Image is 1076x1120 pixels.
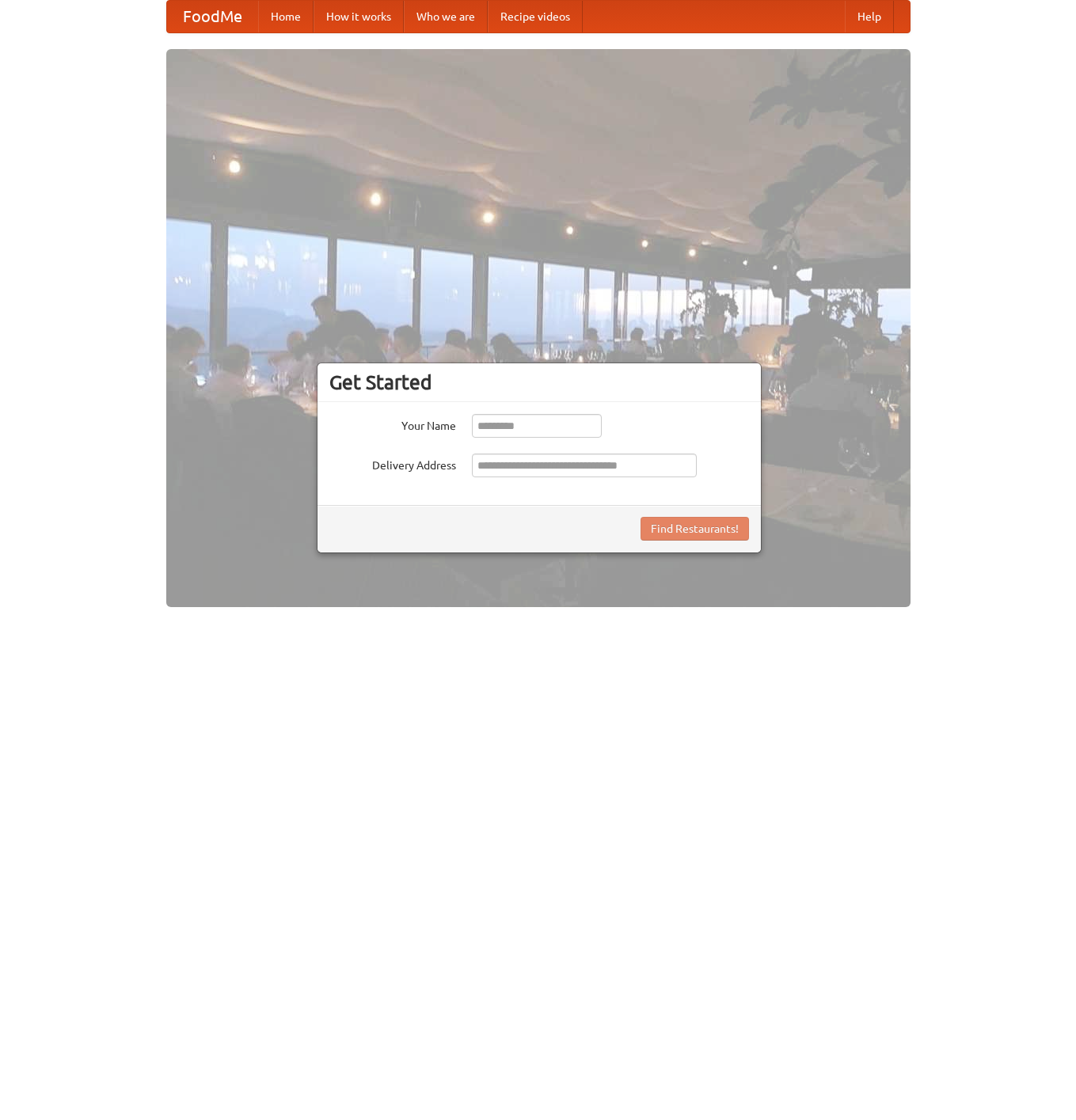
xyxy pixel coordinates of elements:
[167,1,258,32] a: FoodMe
[845,1,894,32] a: Help
[258,1,314,32] a: Home
[488,1,583,32] a: Recipe videos
[329,414,456,434] label: Your Name
[404,1,488,32] a: Who we are
[329,454,456,473] label: Delivery Address
[314,1,404,32] a: How it works
[641,517,749,541] button: Find Restaurants!
[329,370,749,394] h3: Get Started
